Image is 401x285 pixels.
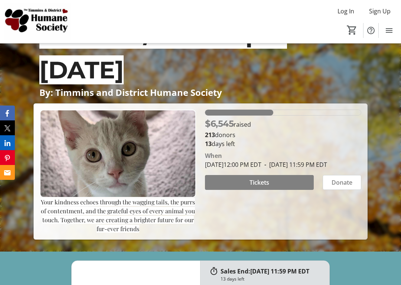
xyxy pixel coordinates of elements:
button: Log In [332,5,360,17]
button: Donate [323,175,361,190]
span: Tickets [250,178,269,187]
div: 13 days left [221,276,244,282]
button: Sign Up [363,5,397,17]
span: [DATE] 12:00 PM EDT [205,161,261,169]
p: raised [205,117,251,130]
span: [DATE] 11:59 PM EDT [250,267,309,275]
button: Tickets [205,175,314,190]
span: Sign Up [369,7,391,16]
p: donors [205,130,361,139]
div: When [205,151,222,160]
span: [DATE] 11:59 PM EDT [261,161,327,169]
b: 213 [205,131,215,139]
span: Log In [338,7,354,16]
span: Donate [332,178,352,187]
span: - [261,161,269,169]
span: Sales End: [221,267,250,275]
p: By: Timmins and District Humane Society [39,88,362,97]
span: Your kindness echoes through the wagging tails, the purrs of contentment, and the grateful eyes o... [41,198,195,233]
button: Help [363,23,378,38]
img: Campaign CTA Media Photo [40,110,196,198]
span: $6,545 [205,118,234,129]
span: 13 [205,140,212,148]
button: Cart [345,23,359,37]
button: Menu [382,23,397,38]
p: days left [205,139,361,148]
div: 43.63333333333333% of fundraising goal reached [205,110,361,116]
img: Timmins and District Humane Society's Logo [4,3,71,40]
